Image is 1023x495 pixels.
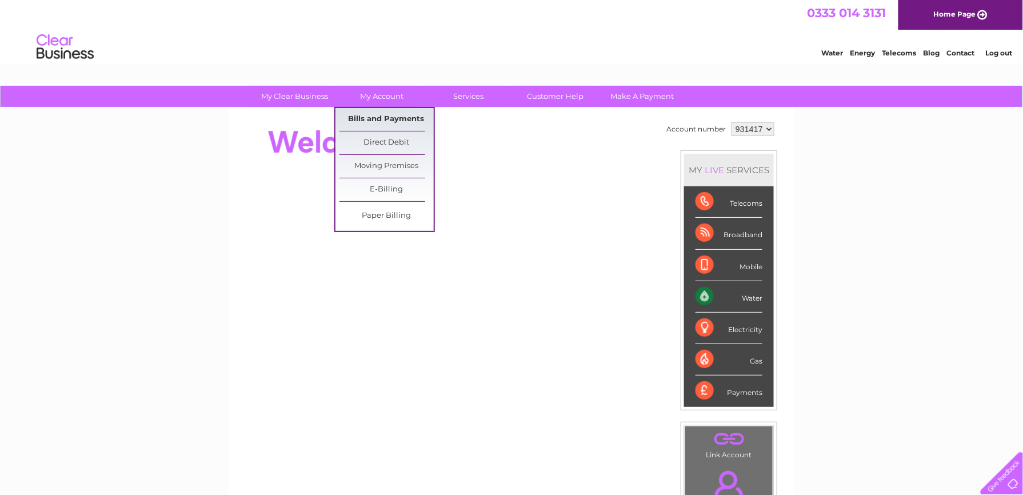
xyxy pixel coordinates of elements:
[696,281,762,313] div: Water
[696,186,762,218] div: Telecoms
[696,344,762,376] div: Gas
[808,6,886,20] a: 0333 014 3131
[335,86,429,107] a: My Account
[339,205,434,227] a: Paper Billing
[696,218,762,249] div: Broadband
[339,178,434,201] a: E-Billing
[664,119,729,139] td: Account number
[242,6,782,55] div: Clear Business is a trading name of Verastar Limited (registered in [GEOGRAPHIC_DATA] No. 3667643...
[596,86,690,107] a: Make A Payment
[882,49,917,57] a: Telecoms
[339,131,434,154] a: Direct Debit
[850,49,876,57] a: Energy
[684,154,774,186] div: MY SERVICES
[822,49,844,57] a: Water
[685,426,773,462] td: Link Account
[688,429,770,449] a: .
[696,250,762,281] div: Mobile
[947,49,975,57] a: Contact
[509,86,603,107] a: Customer Help
[696,313,762,344] div: Electricity
[985,49,1012,57] a: Log out
[248,86,342,107] a: My Clear Business
[924,49,940,57] a: Blog
[339,108,434,131] a: Bills and Payments
[339,155,434,178] a: Moving Premises
[696,376,762,406] div: Payments
[36,30,94,65] img: logo.png
[422,86,516,107] a: Services
[702,165,726,175] div: LIVE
